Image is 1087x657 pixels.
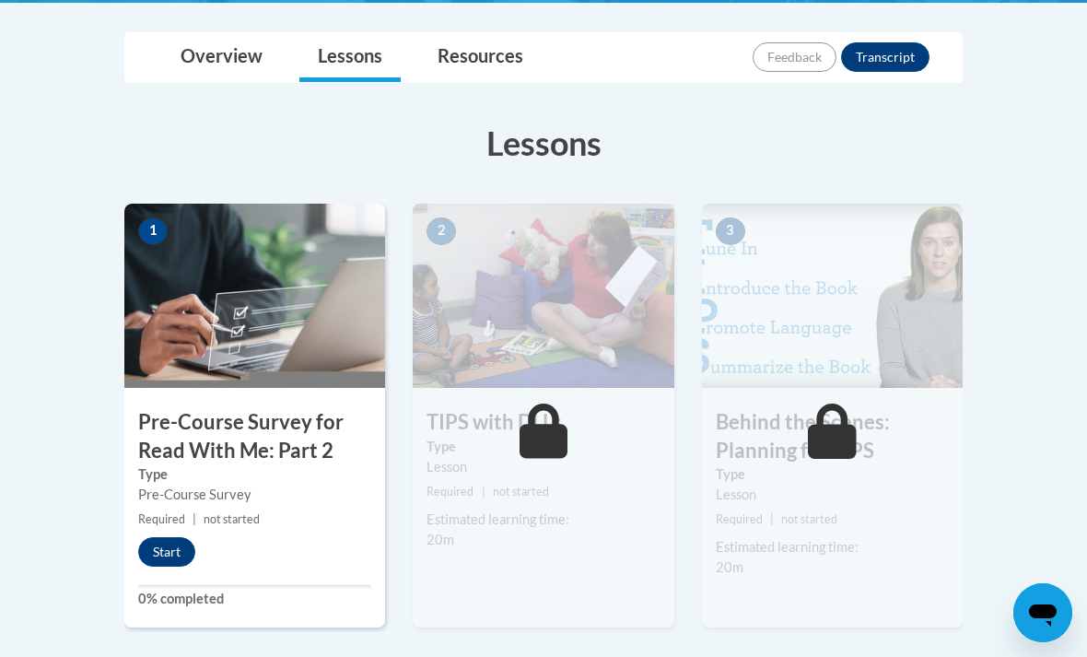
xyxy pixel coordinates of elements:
label: 0% completed [138,589,371,609]
span: 2 [427,217,456,245]
span: | [193,512,196,526]
div: Pre-Course Survey [138,485,371,505]
span: 20m [716,559,743,575]
a: Lessons [299,33,401,82]
label: Type [427,437,660,457]
a: Overview [162,33,281,82]
span: not started [493,485,549,499]
h3: TIPS with DLLs [413,408,673,437]
button: Start [138,537,195,567]
h3: Lessons [124,120,963,166]
span: not started [204,512,260,526]
span: Required [138,512,185,526]
img: Course Image [124,204,385,388]
div: Estimated learning time: [716,537,949,557]
iframe: Button to launch messaging window [1013,583,1072,642]
span: | [770,512,774,526]
span: | [482,485,485,499]
div: Lesson [716,485,949,505]
span: not started [781,512,837,526]
span: Required [716,512,763,526]
h3: Pre-Course Survey for Read With Me: Part 2 [124,408,385,465]
span: 1 [138,217,168,245]
button: Transcript [841,42,929,72]
span: 20m [427,532,454,547]
div: Estimated learning time: [427,510,660,530]
label: Type [716,464,949,485]
img: Course Image [702,204,963,388]
span: Required [427,485,473,499]
label: Type [138,464,371,485]
a: Resources [419,33,542,82]
span: 3 [716,217,745,245]
img: Course Image [413,204,673,388]
div: Lesson [427,457,660,477]
button: Feedback [753,42,836,72]
h3: Behind the Scenes: Planning for TIPS [702,408,963,465]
